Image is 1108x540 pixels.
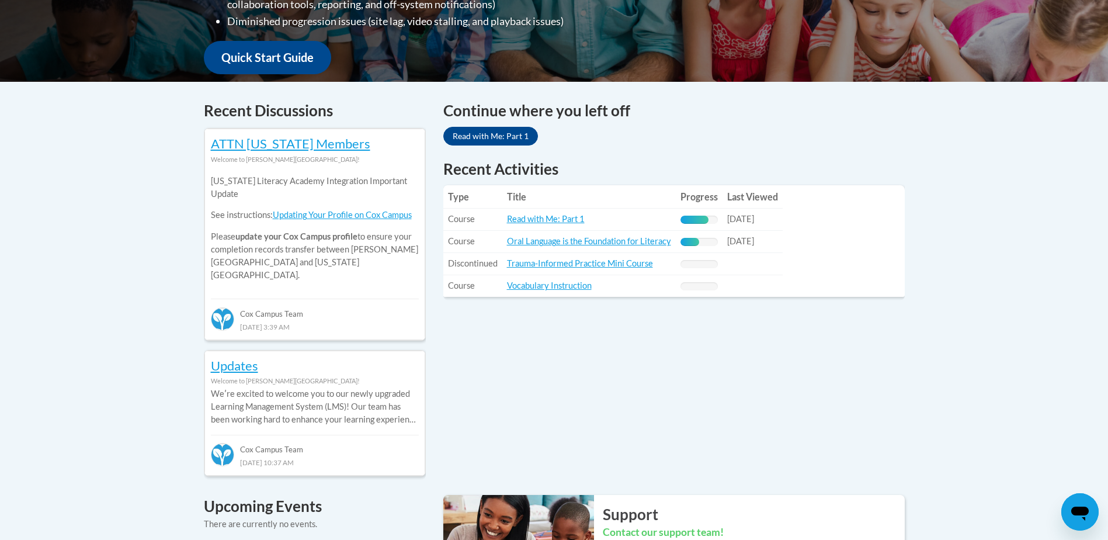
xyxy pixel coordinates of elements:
[204,519,317,529] span: There are currently no events.
[507,258,653,268] a: Trauma-Informed Practice Mini Course
[211,153,419,166] div: Welcome to [PERSON_NAME][GEOGRAPHIC_DATA]!
[603,504,905,525] h2: Support
[211,435,419,456] div: Cox Campus Team
[211,358,258,373] a: Updates
[448,258,498,268] span: Discontinued
[723,185,783,209] th: Last Viewed
[211,320,419,333] div: [DATE] 3:39 AM
[680,216,708,224] div: Progress, %
[448,236,475,246] span: Course
[727,214,754,224] span: [DATE]
[211,443,234,466] img: Cox Campus Team
[727,236,754,246] span: [DATE]
[204,99,426,122] h4: Recent Discussions
[443,158,905,179] h1: Recent Activities
[507,214,585,224] a: Read with Me: Part 1
[211,456,419,469] div: [DATE] 10:37 AM
[443,99,905,122] h4: Continue where you left off
[603,525,905,540] h3: Contact our support team!
[1061,493,1099,531] iframe: Button to launch messaging window
[211,387,419,426] p: Weʹre excited to welcome you to our newly upgraded Learning Management System (LMS)! Our team has...
[502,185,676,209] th: Title
[211,307,234,331] img: Cox Campus Team
[443,185,502,209] th: Type
[211,136,370,151] a: ATTN [US_STATE] Members
[507,281,592,290] a: Vocabulary Instruction
[448,281,475,290] span: Course
[211,299,419,320] div: Cox Campus Team
[204,41,331,74] a: Quick Start Guide
[211,375,419,387] div: Welcome to [PERSON_NAME][GEOGRAPHIC_DATA]!
[507,236,671,246] a: Oral Language is the Foundation for Literacy
[443,127,538,146] a: Read with Me: Part 1
[235,231,357,241] b: update your Cox Campus profile
[211,175,419,200] p: [US_STATE] Literacy Academy Integration Important Update
[676,185,723,209] th: Progress
[227,13,627,30] li: Diminished progression issues (site lag, video stalling, and playback issues)
[211,166,419,290] div: Please to ensure your completion records transfer between [PERSON_NAME][GEOGRAPHIC_DATA] and [US_...
[204,495,426,518] h4: Upcoming Events
[680,238,699,246] div: Progress, %
[448,214,475,224] span: Course
[273,210,412,220] a: Updating Your Profile on Cox Campus
[211,209,419,221] p: See instructions:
